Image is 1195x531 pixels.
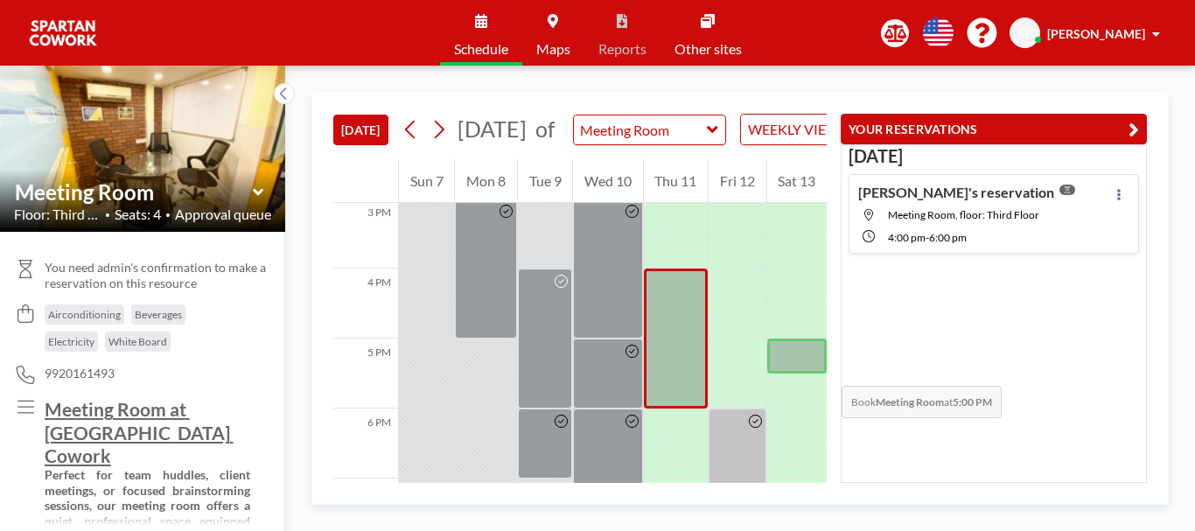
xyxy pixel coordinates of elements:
[888,231,926,244] span: 4:00 PM
[458,115,527,142] span: [DATE]
[926,231,929,244] span: -
[536,42,570,56] span: Maps
[333,115,388,145] button: [DATE]
[518,159,572,203] div: Tue 9
[744,118,843,141] span: WEEKLY VIEW
[858,184,1054,201] h4: [PERSON_NAME]'s reservation
[45,260,271,290] span: You need admin's confirmation to make a reservation on this resource
[108,335,167,348] span: White Board
[1017,25,1033,41] span: RP
[45,366,115,381] span: 9920161493
[929,231,967,244] span: 6:00 PM
[333,339,398,409] div: 5 PM
[767,159,827,203] div: Sat 13
[105,209,110,220] span: •
[535,115,555,143] span: of
[842,386,1002,418] span: Book at
[709,159,765,203] div: Fri 12
[45,398,234,466] u: Meeting Room at [GEOGRAPHIC_DATA] Cowork
[876,395,944,409] b: Meeting Room
[175,206,271,223] span: Approval queue
[135,308,182,321] span: Beverages
[333,269,398,339] div: 4 PM
[48,308,121,321] span: Airconditioning
[1047,26,1145,41] span: [PERSON_NAME]
[14,206,101,223] span: Floor: Third Flo...
[165,209,171,220] span: •
[115,206,161,223] span: Seats: 4
[849,145,1139,167] h3: [DATE]
[455,159,516,203] div: Mon 8
[888,208,1039,221] span: Meeting Room, floor: Third Floor
[741,115,892,144] div: Search for option
[841,114,1147,144] button: YOUR RESERVATIONS
[333,199,398,269] div: 3 PM
[28,16,98,51] img: organization-logo
[573,159,642,203] div: Wed 10
[953,395,992,409] b: 5:00 PM
[644,159,708,203] div: Thu 11
[15,179,253,205] input: Meeting Room
[454,42,508,56] span: Schedule
[333,409,398,479] div: 6 PM
[674,42,742,56] span: Other sites
[574,115,708,144] input: Meeting Room
[399,159,454,203] div: Sun 7
[598,42,646,56] span: Reports
[48,335,94,348] span: Electricity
